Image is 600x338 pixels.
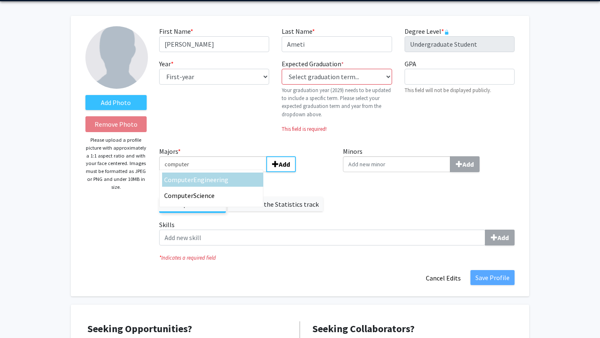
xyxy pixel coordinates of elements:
input: SkillsAdd [159,230,485,245]
button: Minors [450,156,480,172]
b: Add [279,160,290,168]
span: Seeking Opportunities? [87,322,192,335]
label: Last Name [282,26,315,36]
label: First Name [159,26,193,36]
p: This field is required! [282,125,392,133]
b: Add [497,233,509,242]
svg: This information is provided and automatically updated by University of Maryland and is not edita... [444,30,449,35]
input: Majors*ComputerEngineeringComputerScienceAdd [159,156,267,172]
label: Skills [159,220,515,245]
iframe: Chat [6,300,35,332]
p: Please upload a profile picture with approximately a 1:1 aspect ratio and with your face centered... [85,136,147,191]
button: Cancel Edits [420,270,466,286]
input: MinorsAdd [343,156,450,172]
label: Degree Level [405,26,449,36]
button: Majors*ComputerEngineeringComputerScience [266,156,296,172]
button: Skills [485,230,515,245]
label: Math on the Statistics track [228,197,323,211]
label: GPA [405,59,416,69]
span: Seeking Collaborators? [312,322,415,335]
small: This field will not be displayed publicly. [405,87,491,93]
span: Computer [164,175,193,184]
span: Computer [164,191,193,200]
b: Add [462,160,474,168]
label: Majors [159,146,331,172]
button: Remove Photo [85,116,147,132]
label: Expected Graduation [282,59,344,69]
span: Science [193,191,215,200]
span: Engineering [193,175,228,184]
img: Profile Picture [85,26,148,89]
label: Minors [343,146,515,172]
button: Save Profile [470,270,515,285]
label: AddProfile Picture [85,95,147,110]
label: Year [159,59,174,69]
i: Indicates a required field [159,254,515,262]
p: Your graduation year (2029) needs to be updated to include a specific term. Please select your ex... [282,86,392,118]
